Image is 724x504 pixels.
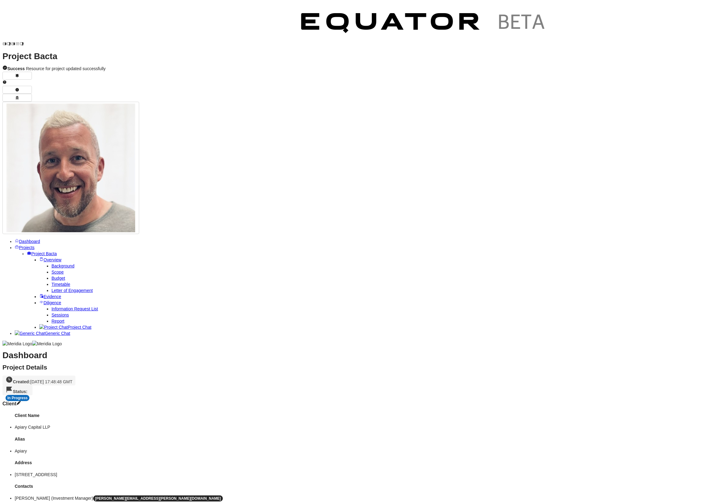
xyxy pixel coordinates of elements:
[51,282,70,287] a: Timetable
[2,352,722,358] h1: Dashboard
[291,2,557,46] img: Customer Logo
[32,341,62,347] img: Meridia Logo
[44,257,61,262] span: Overview
[15,239,40,244] a: Dashboard
[51,319,64,324] a: Report
[15,472,722,478] li: [STREET_ADDRESS]
[45,331,70,336] span: Generic Chat
[2,400,722,407] h3: Client
[13,379,30,384] strong: Created:
[51,270,64,275] a: Scope
[15,448,722,454] li: Apiary
[2,53,722,59] h1: Project Bacta
[51,276,65,281] a: Budget
[15,245,35,250] a: Projects
[44,300,61,305] span: Diligence
[31,251,57,256] span: Project Bacta
[15,483,722,489] h4: Contacts
[7,66,106,71] span: Resource for project updated successfully
[6,395,29,401] div: In Progress
[39,300,61,305] a: Diligence
[7,66,25,71] strong: Success
[15,424,722,430] li: Apiary Capital LLP
[51,263,74,268] a: Background
[2,341,32,347] img: Meridia Logo
[51,313,69,317] a: Sessions
[15,330,45,336] img: Generic Chat
[27,251,57,256] a: Project Bacta
[15,460,722,466] h4: Address
[2,364,722,370] h2: Project Details
[44,294,61,299] span: Evidence
[6,376,13,383] svg: Created On
[15,412,722,419] h4: Client Name
[13,389,27,394] strong: Status:
[51,288,93,293] a: Letter of Engagement
[19,245,35,250] span: Projects
[68,325,91,330] span: Project Chat
[15,331,70,336] a: Generic ChatGeneric Chat
[24,2,291,46] img: Customer Logo
[15,436,722,442] h4: Alias
[39,325,91,330] a: Project ChatProject Chat
[19,239,40,244] span: Dashboard
[15,495,722,502] li: [PERSON_NAME] (Investment Manager)
[39,257,61,262] a: Overview
[6,104,135,232] img: Profile Icon
[39,294,61,299] a: Evidence
[39,324,68,330] img: Project Chat
[93,495,223,502] div: [PERSON_NAME][EMAIL_ADDRESS][PERSON_NAME][DOMAIN_NAME]
[51,306,98,311] a: Information Request List
[30,379,72,384] span: [DATE] 17:48:48 GMT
